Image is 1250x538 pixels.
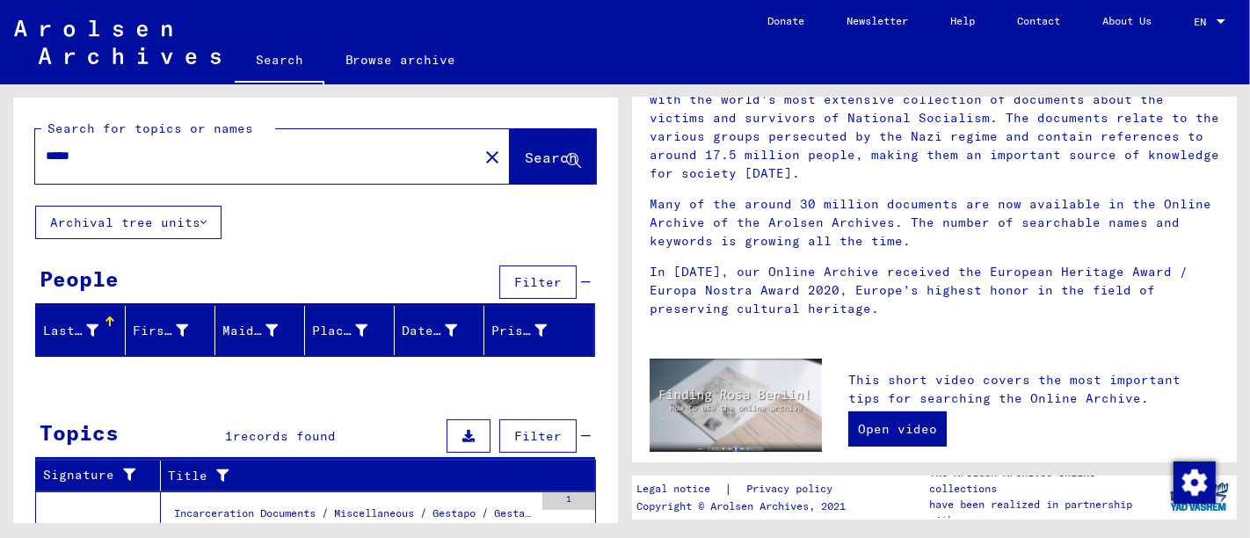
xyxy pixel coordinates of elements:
[514,428,562,444] span: Filter
[636,480,854,498] div: |
[222,316,304,345] div: Maiden Name
[14,20,221,64] img: Arolsen_neg.svg
[491,316,573,345] div: Prisoner #
[732,480,854,498] a: Privacy policy
[395,306,484,355] mat-header-cell: Date of Birth
[514,274,562,290] span: Filter
[233,428,336,444] span: records found
[1174,462,1216,504] img: Change consent
[636,498,854,514] p: Copyright © Arolsen Archives, 2021
[475,139,510,174] button: Clear
[43,466,138,484] div: Signature
[168,462,574,490] div: Title
[222,322,278,340] div: Maiden Name
[848,411,947,447] a: Open video
[43,316,125,345] div: Last Name
[402,316,483,345] div: Date of Birth
[929,497,1161,528] p: have been realized in partnership with
[542,492,595,510] div: 1
[36,306,126,355] mat-header-cell: Last Name
[484,306,594,355] mat-header-cell: Prisoner #
[499,419,577,453] button: Filter
[133,316,214,345] div: First Name
[35,206,222,239] button: Archival tree units
[1166,475,1232,519] img: yv_logo.png
[491,322,547,340] div: Prisoner #
[650,263,1219,318] p: In [DATE], our Online Archive received the European Heritage Award / Europa Nostra Award 2020, Eu...
[133,322,188,340] div: First Name
[499,265,577,299] button: Filter
[168,467,552,485] div: Title
[402,322,457,340] div: Date of Birth
[929,465,1161,497] p: The Arolsen Archives online collections
[43,462,160,490] div: Signature
[40,263,119,294] div: People
[43,322,98,340] div: Last Name
[235,39,324,84] a: Search
[312,322,367,340] div: Place of Birth
[40,417,119,448] div: Topics
[510,129,596,184] button: Search
[305,306,395,355] mat-header-cell: Place of Birth
[650,195,1219,251] p: Many of the around 30 million documents are now available in the Online Archive of the Arolsen Ar...
[650,72,1219,183] p: The Arolsen Archives are an international center on Nazi [MEDICAL_DATA] with the world’s most ext...
[1194,16,1213,28] span: EN
[525,149,578,166] span: Search
[650,359,822,453] img: video.jpg
[324,39,477,81] a: Browse archive
[312,316,394,345] div: Place of Birth
[636,480,724,498] a: Legal notice
[482,147,503,168] mat-icon: close
[47,120,253,136] mat-label: Search for topics or names
[225,428,233,444] span: 1
[215,306,305,355] mat-header-cell: Maiden Name
[174,505,534,530] div: Incarceration Documents / Miscellaneous / Gestapo / Gestapo Wuerzburg Files / Documents without a...
[126,306,215,355] mat-header-cell: First Name
[848,371,1219,408] p: This short video covers the most important tips for searching the Online Archive.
